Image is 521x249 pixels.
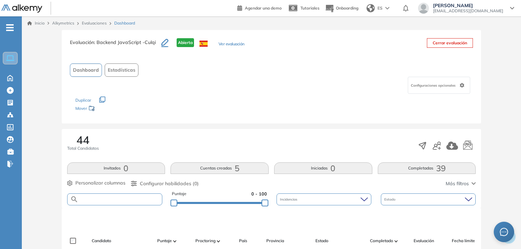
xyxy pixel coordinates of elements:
[173,240,177,242] img: [missing "en.ARROW_ALT" translation]
[500,228,508,236] span: message
[76,134,89,145] span: 44
[82,20,107,26] a: Evaluaciones
[336,5,358,11] span: Onboarding
[140,180,199,187] span: Configurar habilidades (0)
[195,238,215,244] span: Proctoring
[75,179,125,187] span: Personalizar columnas
[381,193,476,205] div: Estado
[446,180,476,187] button: Más filtros
[105,63,138,77] button: Estadísticas
[433,8,503,14] span: [EMAIL_ADDRESS][DOMAIN_NAME]
[452,238,475,244] span: Fecha límite
[427,38,473,48] button: Cerrar evaluación
[75,103,144,115] div: Mover
[367,4,375,12] img: world
[411,83,457,88] span: Configuraciones opcionales
[52,20,74,26] span: Alkymetrics
[157,238,172,244] span: Puntaje
[70,38,161,53] h3: Evaluación
[92,238,111,244] span: Candidato
[277,193,371,205] div: Incidencias
[300,5,319,11] span: Tutoriales
[217,240,220,242] img: [missing "en.ARROW_ALT" translation]
[199,41,208,47] img: ESP
[414,238,434,244] span: Evaluación
[67,145,99,151] span: Total Candidatos
[70,63,102,77] button: Dashboard
[280,197,299,202] span: Incidencias
[108,67,135,74] span: Estadísticas
[446,180,469,187] span: Más filtros
[170,162,269,174] button: Cuentas creadas5
[237,3,282,12] a: Agendar una demo
[239,238,247,244] span: País
[219,41,244,48] button: Ver evaluación
[6,27,14,28] i: -
[177,38,194,47] span: Abierta
[315,238,328,244] span: Estado
[67,162,165,174] button: Invitados0
[325,1,358,16] button: Onboarding
[114,20,135,26] span: Dashboard
[131,180,199,187] button: Configurar habilidades (0)
[75,98,91,103] span: Duplicar
[384,197,397,202] span: Estado
[245,5,282,11] span: Agendar una demo
[73,67,99,74] span: Dashboard
[377,5,383,11] span: ES
[1,4,42,13] img: Logo
[67,179,125,187] button: Personalizar columnas
[274,162,372,174] button: Iniciadas0
[433,3,503,8] span: [PERSON_NAME]
[370,238,393,244] span: Completado
[395,240,398,242] img: [missing "en.ARROW_ALT" translation]
[408,77,470,94] div: Configuraciones opcionales
[70,195,78,204] img: SEARCH_ALT
[266,238,284,244] span: Provincia
[378,162,476,174] button: Completadas39
[27,20,45,26] a: Inicio
[251,191,267,197] span: 0 - 100
[94,39,156,45] span: : Backend JavaScript -Culqi
[172,191,187,197] span: Puntaje
[385,7,389,10] img: arrow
